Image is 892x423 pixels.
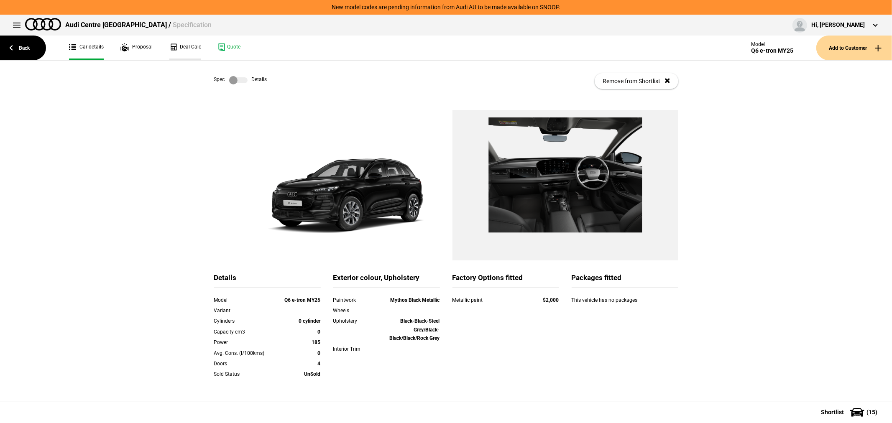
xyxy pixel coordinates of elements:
div: Sold Status [214,370,278,378]
strong: 0 cylinder [299,318,321,324]
div: Doors [214,359,278,368]
div: Power [214,338,278,347]
div: Metallic paint [452,296,527,304]
strong: 185 [312,339,321,345]
div: Model [214,296,278,304]
img: audi.png [25,18,61,31]
strong: Black-Black-Steel Grey/Black-Black/Black/Rock Grey [390,318,440,341]
div: Packages fitted [572,273,678,288]
button: Shortlist(15) [808,402,892,423]
a: Deal Calc [169,36,201,60]
strong: 4 [318,361,321,367]
div: Model [751,41,793,47]
div: This vehicle has no packages [572,296,678,313]
div: Q6 e-tron MY25 [751,47,793,54]
div: Paintwork [333,296,376,304]
div: Spec Details [214,76,267,84]
div: Interior Trim [333,345,376,353]
button: Add to Customer [816,36,892,60]
div: Exterior colour, Upholstery [333,273,440,288]
a: Proposal [120,36,153,60]
div: Variant [214,306,278,315]
span: Specification [173,21,212,29]
strong: 0 [318,329,321,335]
div: Cylinders [214,317,278,325]
div: Avg. Cons. (l/100kms) [214,349,278,357]
span: ( 15 ) [866,409,877,415]
strong: $2,000 [543,297,559,303]
div: Details [214,273,321,288]
div: Hi, [PERSON_NAME] [811,21,865,29]
div: Factory Options fitted [452,273,559,288]
span: Shortlist [821,409,844,415]
strong: Q6 e-tron MY25 [285,297,321,303]
strong: UnSold [304,371,321,377]
strong: 0 [318,350,321,356]
div: Upholstery [333,317,376,325]
div: Capacity cm3 [214,328,278,336]
div: Wheels [333,306,376,315]
button: Remove from Shortlist [595,73,678,89]
strong: Mythos Black Metallic [391,297,440,303]
div: Audi Centre [GEOGRAPHIC_DATA] / [65,20,212,30]
a: Quote [218,36,240,60]
a: Car details [69,36,104,60]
